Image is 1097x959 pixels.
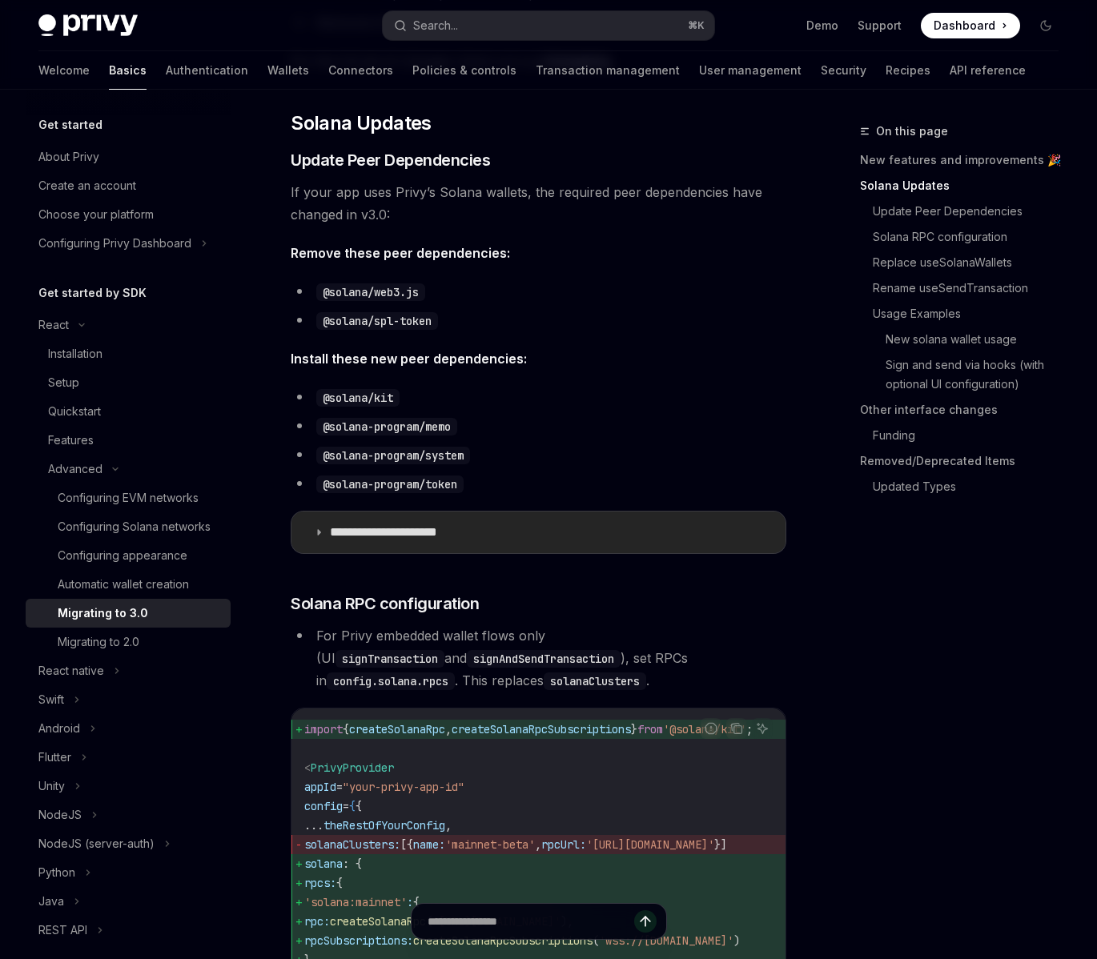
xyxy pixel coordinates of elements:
[38,719,80,738] div: Android
[38,921,87,940] div: REST API
[701,718,721,739] button: Report incorrect code
[291,592,479,615] span: Solana RPC configuration
[876,122,948,141] span: On this page
[48,402,101,421] div: Quickstart
[38,892,64,911] div: Java
[663,722,746,736] span: '@solana/kit'
[860,448,1071,474] a: Removed/Deprecated Items
[336,876,343,890] span: {
[356,799,362,813] span: {
[467,650,621,668] code: signAndSendTransaction
[445,818,452,833] span: ,
[349,722,445,736] span: createSolanaRpc
[637,722,663,736] span: from
[586,837,714,852] span: '[URL][DOMAIN_NAME]'
[38,234,191,253] div: Configuring Privy Dashboard
[541,837,586,852] span: rpcUrl:
[886,327,1071,352] a: New solana wallet usage
[311,760,394,775] span: PrivyProvider
[316,283,425,301] code: @solana/web3.js
[26,484,231,512] a: Configuring EVM networks
[445,837,535,852] span: 'mainnet-beta'
[291,245,510,261] strong: Remove these peer dependencies:
[267,51,309,90] a: Wallets
[38,776,65,796] div: Unity
[873,199,1071,224] a: Update Peer Dependencies
[304,722,343,736] span: import
[631,722,637,736] span: }
[38,863,75,882] div: Python
[316,447,470,464] code: @solana-program/system
[413,16,458,35] div: Search...
[58,632,139,652] div: Migrating to 2.0
[323,818,445,833] span: theRestOfYourConfig
[544,672,646,690] code: solanaClusters
[291,351,527,367] strong: Install these new peer dependencies:
[26,426,231,455] a: Features
[48,431,94,450] div: Features
[38,834,155,853] div: NodeJS (server-auth)
[821,51,866,90] a: Security
[291,149,490,171] span: Update Peer Dependencies
[383,11,714,40] button: Search...⌘K
[26,628,231,656] a: Migrating to 2.0
[291,181,786,226] span: If your app uses Privy’s Solana wallets, the required peer dependencies have changed in v3.0:
[58,546,187,565] div: Configuring appearance
[26,368,231,397] a: Setup
[304,876,336,890] span: rpcs:
[327,672,455,690] code: config.solana.rpcs
[304,818,323,833] span: ...
[58,488,199,508] div: Configuring EVM networks
[26,339,231,368] a: Installation
[886,352,1071,397] a: Sign and send via hooks (with optional UI configuration)
[38,51,90,90] a: Welcome
[886,51,930,90] a: Recipes
[407,895,413,909] span: :
[726,718,747,739] button: Copy the contents from the code block
[1033,13,1059,38] button: Toggle dark mode
[26,541,231,570] a: Configuring appearance
[873,423,1071,448] a: Funding
[688,19,705,32] span: ⌘ K
[38,315,69,335] div: React
[699,51,802,90] a: User management
[109,51,147,90] a: Basics
[26,599,231,628] a: Migrating to 3.0
[950,51,1026,90] a: API reference
[873,250,1071,275] a: Replace useSolanaWallets
[26,397,231,426] a: Quickstart
[452,722,631,736] span: createSolanaRpcSubscriptions
[38,805,82,825] div: NodeJS
[343,799,349,813] span: =
[38,115,102,134] h5: Get started
[58,517,211,536] div: Configuring Solana networks
[38,690,64,709] div: Swift
[714,837,727,852] span: }]
[26,171,231,200] a: Create an account
[445,722,452,736] span: ,
[48,344,102,363] div: Installation
[38,176,136,195] div: Create an account
[316,475,464,493] code: @solana-program/token
[304,857,343,871] span: solana
[336,780,343,794] span: =
[291,624,786,692] li: For Privy embedded wallet flows only (UI and ), set RPCs in . This replaces .
[412,51,516,90] a: Policies & controls
[58,575,189,594] div: Automatic wallet creation
[26,142,231,171] a: About Privy
[316,418,457,435] code: @solana-program/memo
[873,224,1071,250] a: Solana RPC configuration
[166,51,248,90] a: Authentication
[38,205,154,224] div: Choose your platform
[746,722,753,736] span: ;
[26,512,231,541] a: Configuring Solana networks
[349,799,356,813] span: {
[536,51,680,90] a: Transaction management
[921,13,1020,38] a: Dashboard
[38,147,99,167] div: About Privy
[535,837,541,852] span: ,
[873,301,1071,327] a: Usage Examples
[304,837,400,852] span: solanaClusters:
[860,173,1071,199] a: Solana Updates
[806,18,838,34] a: Demo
